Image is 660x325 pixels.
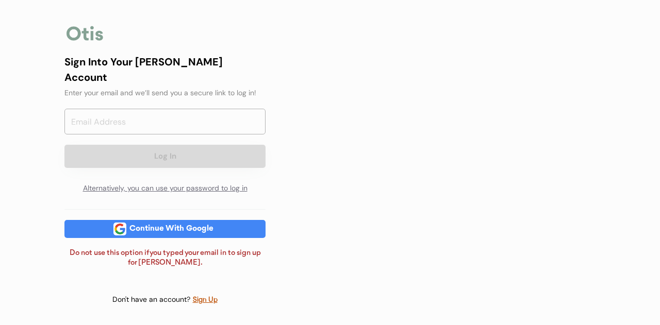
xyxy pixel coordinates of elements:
[64,178,266,199] div: Alternatively, you can use your password to log in
[126,225,217,233] div: Continue With Google
[112,295,192,305] div: Don't have an account?
[64,54,266,85] div: Sign Into Your [PERSON_NAME] Account
[64,145,266,168] button: Log In
[64,88,266,98] div: Enter your email and we’ll send you a secure link to log in!
[192,294,218,306] div: Sign Up
[64,109,266,134] input: Email Address
[64,248,266,268] div: Do not use this option if you typed your email in to sign up for [PERSON_NAME].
